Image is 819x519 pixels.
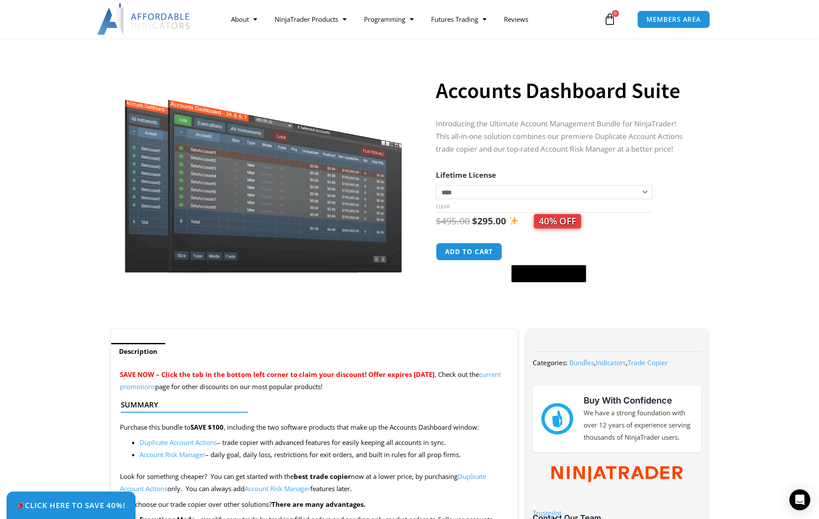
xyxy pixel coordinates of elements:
[436,204,449,210] a: Clear options
[584,394,693,407] h3: Buy With Confidence
[495,9,537,29] a: Reviews
[472,215,506,227] bdi: 295.00
[7,492,136,519] a: 🎉Click Here to save 40%!
[17,502,126,509] span: Click Here to save 40%!
[436,118,690,156] p: Introducing the Ultimate Account Management Bundle for NinjaTrader! This all-in-one solution comb...
[294,472,351,481] strong: best trade copier
[139,449,509,461] li: – daily goal, daily loss, restrictions for exit orders, and built in rules for all prop firms.
[612,10,619,17] span: 0
[533,358,568,367] span: Categories:
[111,343,165,360] a: Description
[139,450,205,459] a: Account Risk Manager
[551,466,683,483] img: NinjaTrader Wordmark color RGB | Affordable Indicators – NinjaTrader
[422,9,495,29] a: Futures Trading
[534,214,581,228] span: 40% OFF
[436,75,690,106] h1: Accounts Dashboard Suite
[596,358,626,367] a: Indicators
[584,407,693,444] p: We have a strong foundation with over 12 years of experience serving thousands of NinjaTrader users.
[511,265,586,282] button: Buy with GPay
[266,9,355,29] a: NinjaTrader Products
[355,9,422,29] a: Programming
[509,216,518,225] img: ✨
[789,489,810,510] div: Open Intercom Messenger
[591,7,629,32] a: 0
[190,423,224,431] strong: SAVE $100
[121,400,501,409] h4: Summary
[120,421,509,434] p: Purchase this bundle to , including the two software products that make up the Accounts Dashboard...
[97,3,191,35] img: LogoAI | Affordable Indicators – NinjaTrader
[17,502,24,509] img: 🎉
[139,437,509,449] li: – trade copier with advanced features for easily keeping all accounts in sync.
[541,403,573,434] img: mark thumbs good 43913 | Affordable Indicators – NinjaTrader
[510,241,588,262] iframe: Secure express checkout frame
[628,358,668,367] a: Trade Copier
[120,369,509,393] p: Check out the page for other discounts on our most popular products!
[120,471,509,495] p: Look for something cheaper? You can get started with the now at a lower price, by purchasing only...
[222,9,602,29] nav: Menu
[120,370,436,379] span: SAVE NOW – Click the tab in the bottom left corner to claim your discount! Offer expires [DATE].
[436,288,690,295] iframe: PayPal Message 1
[222,9,266,29] a: About
[569,358,594,367] a: Bundles
[436,243,502,261] button: Add to cart
[436,215,470,227] bdi: 495.00
[436,215,441,227] span: $
[646,16,701,23] span: MEMBERS AREA
[245,484,310,493] a: Account Risk Manager
[637,10,710,28] a: MEMBERS AREA
[139,438,217,447] a: Duplicate Account Actions
[436,170,496,180] label: Lifetime License
[472,215,477,227] span: $
[569,358,668,367] span: , ,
